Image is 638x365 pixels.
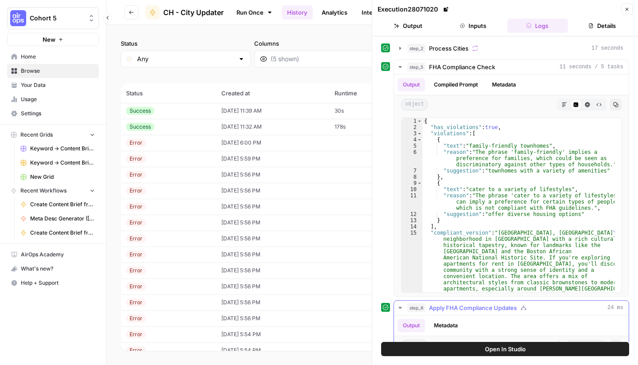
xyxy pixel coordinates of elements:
[417,118,422,124] span: Toggle code folding, rows 1 through 16
[394,41,629,55] button: 17 seconds
[30,145,95,153] span: Keyword -> Content Brief -> Article
[137,55,234,63] input: Any
[402,192,422,211] div: 11
[417,130,422,137] span: Toggle code folding, rows 3 through 14
[126,283,146,290] div: Error
[21,110,95,118] span: Settings
[216,83,329,103] th: Created at
[21,95,95,103] span: Usage
[121,83,216,103] th: Status
[21,251,95,259] span: AirOps Academy
[398,78,425,91] button: Output
[16,156,99,170] a: Keyword -> Content Brief -> Article (CH Copy)
[571,19,633,33] button: Details
[216,326,329,342] td: [DATE] 5:54 PM
[407,44,425,53] span: step_2
[329,83,403,103] th: Runtime
[402,143,422,149] div: 5
[402,137,422,143] div: 4
[216,279,329,294] td: [DATE] 5:56 PM
[21,81,95,89] span: Your Data
[30,14,83,23] span: Cohort 5
[216,294,329,310] td: [DATE] 5:56 PM
[378,5,450,14] div: Execution 28071020
[394,60,629,74] button: 11 seconds / 5 tasks
[402,224,422,230] div: 14
[607,304,623,312] span: 24 ms
[407,303,425,312] span: step_6
[21,67,95,75] span: Browse
[7,50,99,64] a: Home
[126,155,146,163] div: Error
[7,262,99,276] button: What's new?
[402,118,422,124] div: 1
[316,5,353,20] a: Analytics
[7,78,99,92] a: Your Data
[20,131,53,139] span: Recent Grids
[163,7,224,18] span: CH - City Updater
[402,124,422,130] div: 2
[126,298,146,306] div: Error
[30,173,95,181] span: New Grid
[429,319,463,332] button: Metadata
[429,44,469,53] span: Process Cities
[8,262,98,275] div: What's new?
[216,119,329,135] td: [DATE] 11:32 AM
[402,168,422,174] div: 7
[7,92,99,106] a: Usage
[394,301,629,315] button: 24 ms
[402,149,422,168] div: 6
[30,159,95,167] span: Keyword -> Content Brief -> Article (CH Copy)
[146,5,224,20] a: CH - City Updater
[126,107,154,115] div: Success
[7,184,99,197] button: Recent Workflows
[559,63,623,71] span: 11 seconds / 5 tasks
[216,231,329,247] td: [DATE] 5:56 PM
[30,200,95,208] span: Create Content Brief from Keyword
[7,33,99,46] button: New
[402,217,422,224] div: 13
[407,63,425,71] span: step_5
[126,346,146,354] div: Error
[381,342,629,356] button: Open In Studio
[394,75,629,296] div: 11 seconds / 5 tasks
[402,180,422,186] div: 9
[126,219,146,227] div: Error
[43,35,55,44] span: New
[16,226,99,240] a: Create Content Brief from Keyword (NAME)
[398,319,425,332] button: Output
[487,78,521,91] button: Metadata
[216,167,329,183] td: [DATE] 5:56 PM
[126,139,146,147] div: Error
[356,5,393,20] a: Integrate
[216,103,329,119] td: [DATE] 11:39 AM
[216,151,329,167] td: [DATE] 5:59 PM
[402,211,422,217] div: 12
[126,171,146,179] div: Error
[126,123,154,131] div: Success
[216,263,329,279] td: [DATE] 5:56 PM
[7,128,99,141] button: Recent Grids
[402,174,422,180] div: 8
[216,342,329,358] td: [DATE] 5:54 PM
[16,170,99,184] a: New Grid
[402,186,422,192] div: 10
[16,212,99,226] a: Meta Desc Generator ([PERSON_NAME])
[21,279,95,287] span: Help + Support
[216,183,329,199] td: [DATE] 5:56 PM
[216,135,329,151] td: [DATE] 6:00 PM
[417,180,422,186] span: Toggle code folding, rows 9 through 13
[429,78,483,91] button: Compiled Prompt
[126,235,146,243] div: Error
[121,67,624,83] span: (57 records)
[126,330,146,338] div: Error
[21,53,95,61] span: Home
[271,55,368,63] input: (5 shown)
[254,39,384,48] label: Columns
[30,215,95,223] span: Meta Desc Generator ([PERSON_NAME])
[10,10,26,26] img: Cohort 5 Logo
[126,203,146,211] div: Error
[7,106,99,121] a: Settings
[429,303,517,312] span: Apply FHA Compliance Updates
[401,340,428,351] span: string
